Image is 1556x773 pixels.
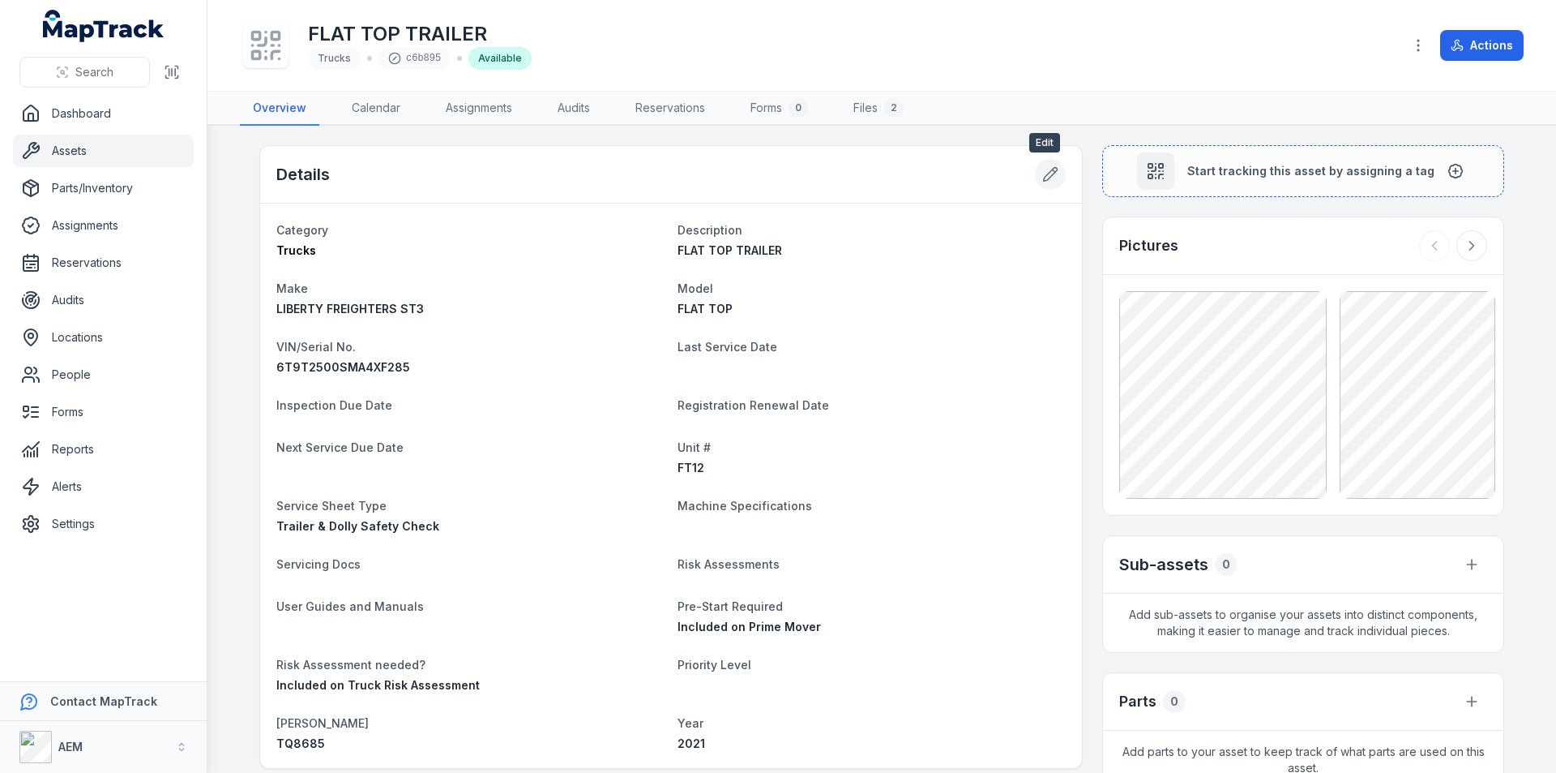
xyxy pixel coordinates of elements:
[737,92,821,126] a: Forms0
[678,499,812,513] span: Machine Specifications
[276,302,424,316] span: LIBERTY FREIGHTERS ST3
[13,172,194,204] a: Parts/Inventory
[75,64,113,80] span: Search
[789,98,808,118] div: 0
[678,599,783,613] span: Pre-Start Required
[276,658,425,672] span: Risk Assessment needed?
[545,92,603,126] a: Audits
[318,52,351,64] span: Trucks
[276,340,356,354] span: VIN/Serial No.
[276,281,308,295] span: Make
[678,440,711,454] span: Unit #
[276,519,439,533] span: Trailer & Dolly Safety Check
[240,92,319,126] a: Overview
[840,92,917,126] a: Files2
[1440,30,1524,61] button: Actions
[13,433,194,466] a: Reports
[308,21,532,47] h1: FLAT TOP TRAILER
[13,209,194,242] a: Assignments
[1119,234,1178,257] h3: Pictures
[378,47,451,70] div: c6b895
[276,499,387,513] span: Service Sheet Type
[339,92,413,126] a: Calendar
[13,359,194,391] a: People
[468,47,532,70] div: Available
[622,92,718,126] a: Reservations
[276,223,328,237] span: Category
[884,98,904,118] div: 2
[678,658,751,672] span: Priority Level
[276,599,424,613] span: User Guides and Manuals
[13,97,194,130] a: Dashboard
[678,340,777,354] span: Last Service Date
[276,360,410,374] span: 6T9T2500SMA4XF285
[678,716,703,730] span: Year
[1119,690,1156,713] h3: Parts
[19,57,150,88] button: Search
[13,396,194,428] a: Forms
[276,398,392,412] span: Inspection Due Date
[276,736,325,750] span: TQ8685
[276,557,361,571] span: Servicing Docs
[1029,133,1060,152] span: Edit
[433,92,525,126] a: Assignments
[1163,690,1186,713] div: 0
[678,302,733,316] span: FLAT TOP
[1102,145,1504,197] button: Start tracking this asset by assigning a tag
[1103,594,1503,652] span: Add sub-assets to organise your assets into distinct components, making it easier to manage and t...
[678,398,829,412] span: Registration Renewal Date
[678,281,713,295] span: Model
[276,716,369,730] span: [PERSON_NAME]
[13,321,194,354] a: Locations
[50,694,157,708] strong: Contact MapTrack
[276,440,404,454] span: Next Service Due Date
[276,243,316,257] span: Trucks
[13,508,194,540] a: Settings
[276,678,480,692] span: Included on Truck Risk Assessment
[678,620,821,633] span: Included on Prime Mover
[678,461,704,475] span: FT12
[43,10,165,42] a: MapTrack
[1215,553,1238,576] div: 0
[678,223,742,237] span: Description
[678,243,782,257] span: FLAT TOP TRAILER
[276,163,330,186] h2: Details
[13,470,194,503] a: Alerts
[1187,163,1434,179] span: Start tracking this asset by assigning a tag
[13,284,194,316] a: Audits
[678,736,705,750] span: 2021
[58,740,83,754] strong: AEM
[13,135,194,167] a: Assets
[678,557,780,571] span: Risk Assessments
[1119,553,1208,576] h2: Sub-assets
[13,247,194,279] a: Reservations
